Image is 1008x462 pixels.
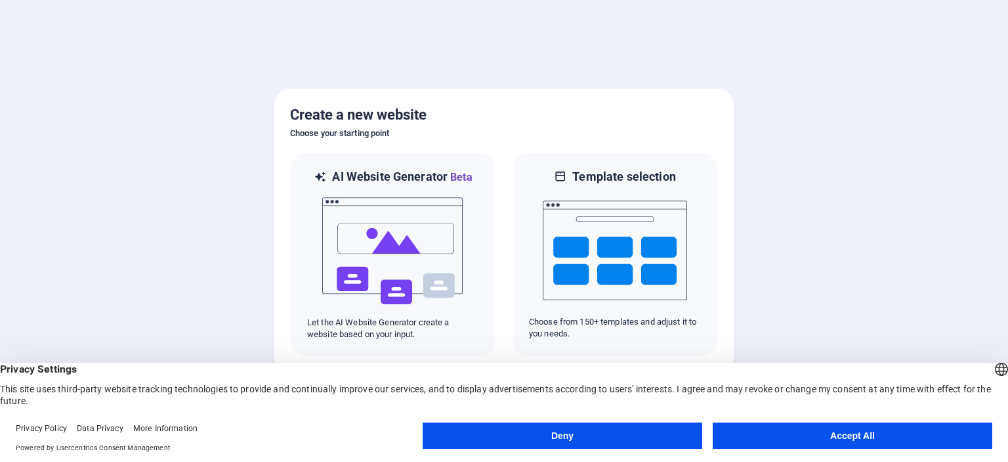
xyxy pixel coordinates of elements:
p: Choose from 150+ templates and adjust it to you needs. [529,316,701,340]
div: Template selectionChoose from 150+ templates and adjust it to you needs. [512,152,718,358]
span: Beta [448,171,472,183]
p: Let the AI Website Generator create a website based on your input. [307,317,479,340]
h6: Template selection [572,169,675,185]
h6: Choose your starting point [290,126,718,141]
h6: AI Website Generator [332,169,472,185]
img: ai [321,185,465,317]
div: AI Website GeneratorBetaaiLet the AI Website Generator create a website based on your input. [290,152,496,358]
h5: Create a new website [290,104,718,126]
